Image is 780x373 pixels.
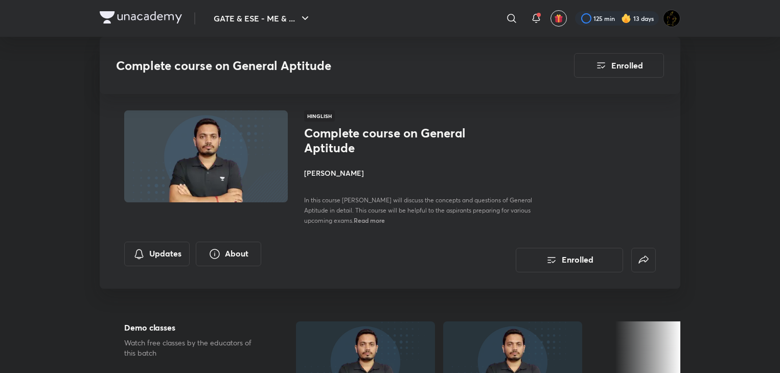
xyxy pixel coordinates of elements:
[550,10,567,27] button: avatar
[100,11,182,26] a: Company Logo
[663,10,680,27] img: Ranit Maity01
[554,14,563,23] img: avatar
[100,11,182,24] img: Company Logo
[304,126,471,155] h1: Complete course on General Aptitude
[124,321,263,334] h5: Demo classes
[196,242,261,266] button: About
[208,8,317,29] button: GATE & ESE - ME & ...
[123,109,289,203] img: Thumbnail
[304,196,532,224] span: In this course [PERSON_NAME] will discuss the concepts and questions of General Aptitude in detai...
[304,110,335,122] span: Hinglish
[116,58,516,73] h3: Complete course on General Aptitude
[631,248,656,272] button: false
[304,168,533,178] h4: [PERSON_NAME]
[516,248,623,272] button: Enrolled
[574,53,664,78] button: Enrolled
[124,242,190,266] button: Updates
[124,338,263,358] p: Watch free classes by the educators of this batch
[621,13,631,24] img: streak
[354,216,385,224] span: Read more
